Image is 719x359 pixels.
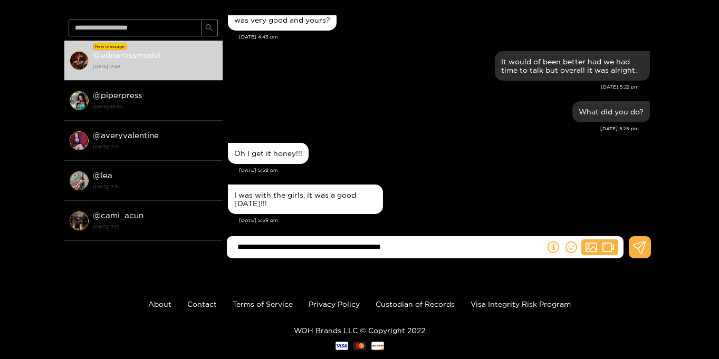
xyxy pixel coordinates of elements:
[70,211,89,230] img: conversation
[148,300,171,308] a: About
[565,241,577,253] span: smile
[93,131,159,140] strong: @ averyvalentine
[239,217,650,224] div: [DATE] 5:59 pm
[471,300,571,308] a: Visa Integrity Risk Program
[548,241,559,253] span: dollar
[234,16,330,24] div: was very good and yours?
[239,167,650,174] div: [DATE] 5:59 pm
[586,241,597,253] span: picture
[495,51,650,81] div: Aug. 24, 5:22 pm
[239,33,650,41] div: [DATE] 4:43 pm
[376,300,455,308] a: Custodian of Records
[93,102,217,111] strong: [DATE] 00:34
[234,191,377,208] div: I was with the girls, it was a good [DATE]!!!
[581,239,618,255] button: picturevideo-camera
[93,211,143,220] strong: @ cami_acun
[602,241,614,253] span: video-camera
[70,131,89,150] img: conversation
[93,43,127,50] div: New message
[228,83,639,91] div: [DATE] 5:22 pm
[228,143,309,164] div: Aug. 24, 5:59 pm
[579,108,644,116] div: What did you do?
[70,51,89,70] img: conversation
[233,300,293,308] a: Terms of Service
[501,57,644,74] div: It would of been better had we had time to talk but overall it was alright.
[187,300,217,308] a: Contact
[205,24,213,33] span: search
[93,91,142,100] strong: @ piperpress
[93,182,217,191] strong: [DATE] 17:15
[93,222,217,231] strong: [DATE] 17:13
[545,239,561,255] button: dollar
[234,149,302,158] div: Oh I get it honey!!!
[309,300,360,308] a: Privacy Policy
[228,9,337,31] div: Aug. 24, 4:43 pm
[70,171,89,190] img: conversation
[228,185,383,214] div: Aug. 24, 5:59 pm
[93,171,112,180] strong: @ lea
[93,142,217,151] strong: [DATE] 17:17
[572,101,650,122] div: Aug. 24, 5:25 pm
[93,62,217,71] strong: [DATE] 17:59
[93,51,161,60] strong: @ ednarossmodel
[228,125,639,132] div: [DATE] 5:25 pm
[70,91,89,110] img: conversation
[201,20,218,36] button: search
